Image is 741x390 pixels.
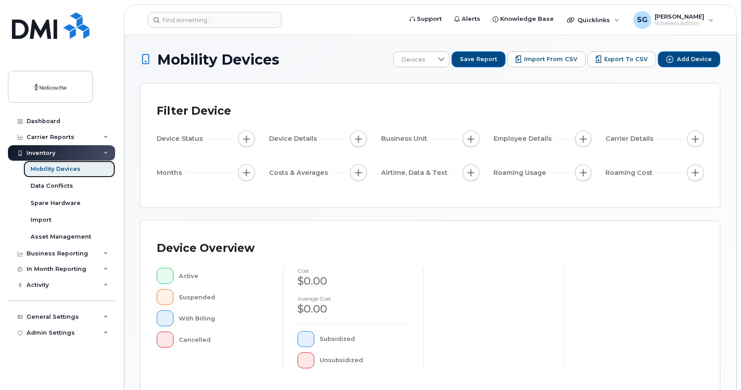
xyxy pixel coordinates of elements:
span: Employee Details [494,134,554,143]
div: Device Overview [157,237,255,260]
span: Airtime, Data & Text [381,168,450,178]
div: With Billing [179,310,269,326]
div: Cancelled [179,332,269,348]
div: Filter Device [157,100,231,123]
span: Mobility Devices [157,52,279,67]
span: Devices [394,52,433,68]
span: Roaming Usage [494,168,549,178]
span: Business Unit [381,134,430,143]
div: $0.00 [297,274,409,289]
span: Save Report [460,55,497,63]
div: Suspended [179,289,269,305]
div: Unsubsidized [320,352,409,368]
div: Subsidized [320,331,409,347]
button: Import from CSV [507,51,586,67]
span: Costs & Averages [269,168,331,178]
span: Import from CSV [524,55,577,63]
div: $0.00 [297,301,409,317]
span: Device Status [157,134,205,143]
span: Months [157,168,185,178]
button: Save Report [452,51,506,67]
span: Device Details [269,134,320,143]
h4: Average cost [297,296,409,301]
div: Active [179,268,269,284]
h4: cost [297,268,409,274]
